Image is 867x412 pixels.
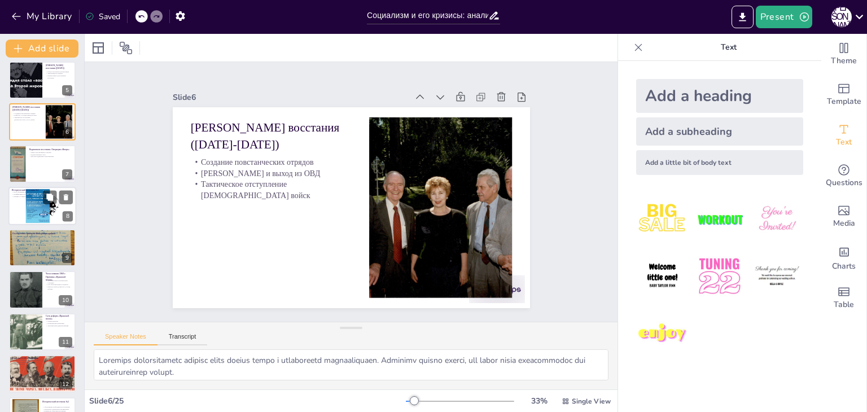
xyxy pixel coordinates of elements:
button: Add slide [6,40,78,58]
div: 11 [59,337,72,347]
div: 9 [9,229,76,266]
p: Цель обращения [PERSON_NAME] [12,191,73,194]
p: [PERSON_NAME] восстания ([DATE]-[DATE]) [202,87,366,154]
p: Обоснование необходимости вторжения [42,406,72,408]
p: Последствия и значение Венгерского кризиса [12,232,72,235]
div: Add a little bit of body text [636,150,803,175]
div: Saved [85,11,120,22]
button: Delete Slide [59,190,73,204]
div: 10 [9,271,76,308]
span: Position [119,41,133,55]
p: Исторический источник №2 [42,400,72,403]
span: Media [833,217,855,230]
div: 6 [9,103,76,141]
p: Роль интеллигенции и студентов [46,283,72,286]
p: Установление режима [PERSON_NAME] [12,235,72,238]
img: 2.jpeg [693,193,746,246]
p: [PERSON_NAME] и выход из ОВД [196,135,356,179]
button: Speaker Notes [94,333,157,345]
div: Add a subheading [636,117,803,146]
p: Ввод войск ОВД [12,363,72,366]
p: Жесткое подавление сопротивления [29,156,72,158]
div: 9 [62,253,72,263]
img: 7.jpeg [636,308,689,360]
p: Политический плюрализм [46,322,72,325]
p: Логическое и моральное противоречие [42,408,72,410]
p: Влияние на общественное мнение [42,410,72,412]
span: Questions [826,177,862,189]
span: Single View [572,397,611,406]
button: Duplicate Slide [43,190,56,204]
p: Контекст Суэцкого кризиса [12,195,73,198]
input: Insert title [367,7,488,24]
div: А [PERSON_NAME] [831,7,852,27]
div: Slide 6 / 25 [89,396,406,406]
p: Массовые репрессии [12,238,72,240]
div: 12 [9,355,76,392]
p: Отмена цензуры [46,321,72,323]
span: Theme [831,55,857,67]
div: Layout [89,39,107,57]
p: Начало массированного штурма [29,152,72,154]
button: Transcript [157,333,208,345]
p: Страх Москвы перед «эффектом домино» [12,360,72,362]
p: [PERSON_NAME] восстания ([DATE]-[DATE]) [12,106,42,112]
p: Волна эмиграции [12,240,72,242]
div: Add text boxes [821,115,866,156]
div: 5 [62,85,72,95]
p: Создание повстанческих отрядов [12,112,42,115]
span: Table [834,299,854,311]
div: Add images, graphics, shapes or video [821,196,866,237]
p: Чехословакия 1968 г. Причины «Пражской весны» [46,272,72,282]
img: 4.jpeg [636,250,689,303]
div: 6 [62,127,72,137]
div: 8 [8,187,76,225]
p: Задействованные силы [29,154,72,156]
p: Text [647,34,810,61]
div: 33 % [526,396,553,406]
button: А [PERSON_NAME] [831,6,852,28]
p: Неэффективность обращения [12,193,73,195]
img: 5.jpeg [693,250,746,303]
p: Реакция СССР и вторжение [12,357,72,360]
p: Суть реформ «Пражской весны» [46,314,72,321]
p: [PERSON_NAME] и выход из ОВД [12,115,42,117]
div: Slide 6 [195,56,428,116]
div: 8 [63,211,73,221]
span: Template [827,95,861,108]
div: Add a heading [636,79,803,113]
img: 3.jpeg [751,193,803,246]
p: Приход к власти [PERSON_NAME]. Дубчека [46,286,72,290]
p: Тактическое отступление [DEMOGRAPHIC_DATA] войск [192,146,354,201]
button: Export to PowerPoint [732,6,754,28]
div: 12 [59,379,72,389]
p: Неудачные переговоры [12,361,72,363]
div: Change the overall theme [821,34,866,74]
p: Создание повстанческих отрядов [199,124,358,168]
p: Перерастание в вооруженное восстание [46,74,72,78]
button: My Library [8,7,77,25]
p: Исторический источник №1 [12,189,73,192]
div: 7 [62,169,72,179]
img: 6.jpeg [751,250,803,303]
div: Get real-time input from your audience [821,156,866,196]
div: 11 [9,313,76,350]
img: 1.jpeg [636,193,689,246]
div: Add a table [821,278,866,318]
p: Экономическая и политическая стагнация [46,279,72,283]
p: Подавление восстания. Операция «Вихрь» [29,148,72,151]
span: Charts [832,260,856,273]
textarea: Loremips dolorsitametc adipisc elits doeius tempo i utlaboreetd magnaaliquaen. Adminimv quisno ex... [94,349,608,380]
p: [PERSON_NAME] восстания ([DATE]) [46,64,72,70]
p: Требования восставших [46,72,72,74]
p: Начало как мирная демонстрация [46,71,72,73]
div: Add charts and graphs [821,237,866,278]
button: Present [756,6,812,28]
span: Text [836,136,852,148]
div: 7 [9,145,76,182]
p: Тактическое отступление [DEMOGRAPHIC_DATA] войск [12,117,42,121]
p: Экономическая децентрализация [46,325,72,327]
div: Add ready made slides [821,74,866,115]
div: 5 [9,62,76,99]
div: 10 [59,295,72,305]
